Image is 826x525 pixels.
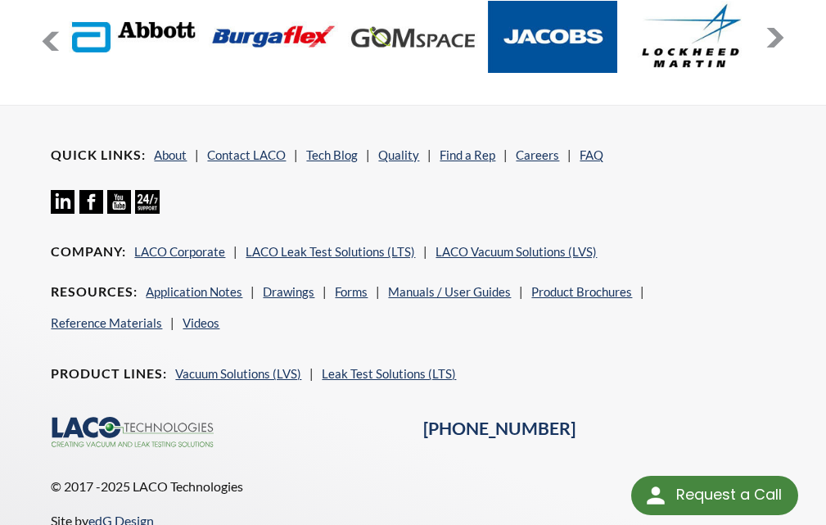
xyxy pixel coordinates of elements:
a: Forms [335,284,368,299]
img: Lockheed-Martin.jpg [627,1,756,74]
a: Manuals / User Guides [388,284,511,299]
a: About [154,147,187,162]
a: Quality [378,147,419,162]
a: FAQ [580,147,603,162]
img: Jacobs.jpg [488,1,617,74]
img: 24/7 Support Icon [135,190,159,214]
a: LACO Vacuum Solutions (LVS) [436,244,597,259]
a: LACO Corporate [134,244,225,259]
a: Contact LACO [207,147,286,162]
h4: Quick Links [51,147,146,164]
a: Leak Test Solutions (LTS) [322,366,456,381]
a: Application Notes [146,284,242,299]
img: Burgaflex.jpg [209,1,338,74]
a: Videos [183,315,219,330]
a: [PHONE_NUMBER] [423,418,575,439]
a: Vacuum Solutions (LVS) [175,366,301,381]
h4: Resources [51,283,138,301]
a: Careers [516,147,559,162]
div: Request a Call [631,476,798,515]
a: 24/7 Support [135,201,159,216]
img: GOM-Space.jpg [348,1,477,74]
a: Tech Blog [306,147,358,162]
img: Abbott-Labs.jpg [69,1,198,74]
h4: Product Lines [51,365,167,382]
a: LACO Leak Test Solutions (LTS) [246,244,415,259]
div: Request a Call [676,476,782,514]
h4: Company [51,243,126,260]
a: Find a Rep [440,147,495,162]
a: Reference Materials [51,315,162,330]
p: © 2017 -2025 LACO Technologies [51,476,599,497]
a: Product Brochures [531,284,632,299]
a: Drawings [263,284,314,299]
img: round button [643,482,669,509]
